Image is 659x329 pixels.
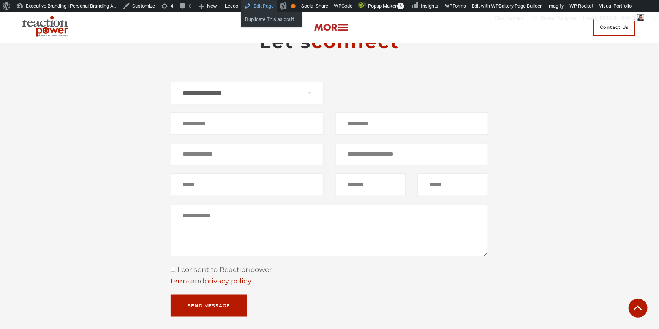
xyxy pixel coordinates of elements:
div: OK [291,4,296,8]
a: terms [171,277,191,285]
span: Insights [421,3,438,9]
img: more-btn.png [314,23,348,32]
div: Clear Caches [491,12,527,24]
span: 6 [397,3,404,9]
div: and [171,276,488,287]
a: Howdy, [580,12,647,24]
a: Duplicate This as draft [241,14,302,24]
a: Contact Us [588,12,640,43]
span: Contact Us [593,19,635,36]
button: Send Message [171,295,247,317]
span: [PERSON_NAME] [599,15,635,21]
a: privacy policy. [204,277,253,285]
span: Send Message [188,304,230,308]
img: Executive Branding | Personal Branding Agency [19,14,74,41]
form: Contact form [171,82,488,317]
span: I consent to Reactionpower [175,266,272,274]
span: Reveal Template [541,12,577,24]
